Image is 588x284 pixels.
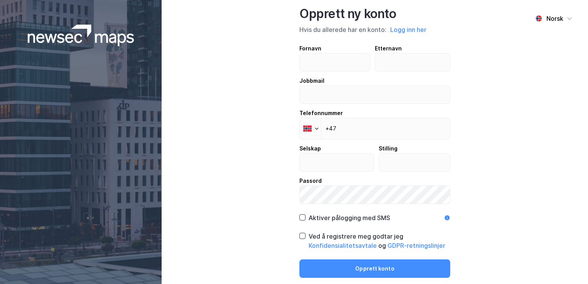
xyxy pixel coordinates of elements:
[299,176,450,185] div: Passord
[379,144,451,153] div: Stilling
[309,213,390,222] div: Aktiver pålogging med SMS
[299,118,450,139] input: Telefonnummer
[546,14,563,23] div: Norsk
[388,25,429,35] button: Logg inn her
[299,6,450,22] div: Opprett ny konto
[299,109,450,118] div: Telefonnummer
[300,118,321,139] div: Norway: + 47
[299,76,450,85] div: Jobbmail
[299,44,370,53] div: Fornavn
[299,25,450,35] div: Hvis du allerede har en konto:
[299,144,374,153] div: Selskap
[299,259,450,278] button: Opprett konto
[375,44,451,53] div: Etternavn
[309,232,450,250] div: Ved å registrere meg godtar jeg og
[28,25,134,46] img: logoWhite.bf58a803f64e89776f2b079ca2356427.svg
